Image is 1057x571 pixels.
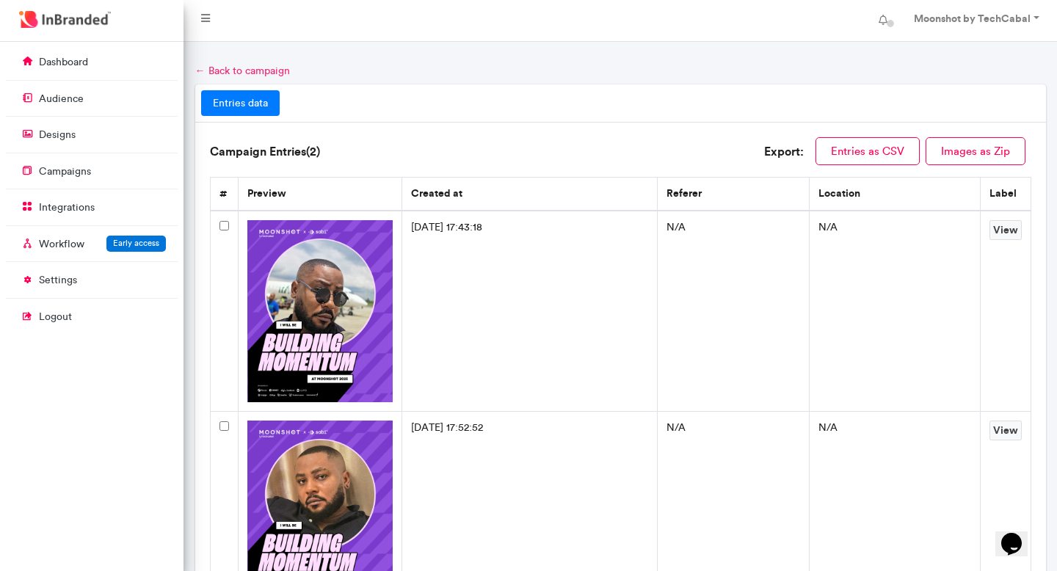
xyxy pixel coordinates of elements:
button: Entries as CSV [816,137,920,165]
p: logout [39,310,72,324]
th: referer [658,178,810,211]
a: integrations [6,193,178,221]
span: Early access [113,238,159,248]
p: Workflow [39,237,84,252]
p: integrations [39,200,95,215]
a: View [989,421,1022,440]
a: audience [6,84,178,112]
td: N/A [658,211,810,412]
img: 5a4b8522-2de7-494c-b34a-cea3bbc3edaa.png [247,220,393,402]
a: designs [6,120,178,148]
a: settings [6,266,178,294]
p: campaigns [39,164,91,179]
iframe: chat widget [995,512,1042,556]
th: # [210,178,238,211]
a: dashboard [6,48,178,76]
p: designs [39,128,76,142]
a: entries data [201,90,280,117]
td: [DATE] 17:43:18 [402,211,658,412]
img: InBranded Logo [15,7,115,32]
p: audience [39,92,84,106]
a: WorkflowEarly access [6,230,178,258]
th: label [980,178,1031,211]
a: ← Back to campaign [195,65,290,77]
a: Moonshot by TechCabal [899,6,1051,35]
a: campaigns [6,157,178,185]
th: created at [402,178,658,211]
p: dashboard [39,55,88,70]
button: Images as Zip [926,137,1025,165]
h6: Campaign Entries( 2 ) [210,145,320,159]
strong: Moonshot by TechCabal [914,12,1031,25]
h6: Export: [764,145,816,159]
th: preview [238,178,402,211]
a: View [989,220,1022,240]
td: N/A [810,211,980,412]
p: settings [39,273,77,288]
th: location [810,178,980,211]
